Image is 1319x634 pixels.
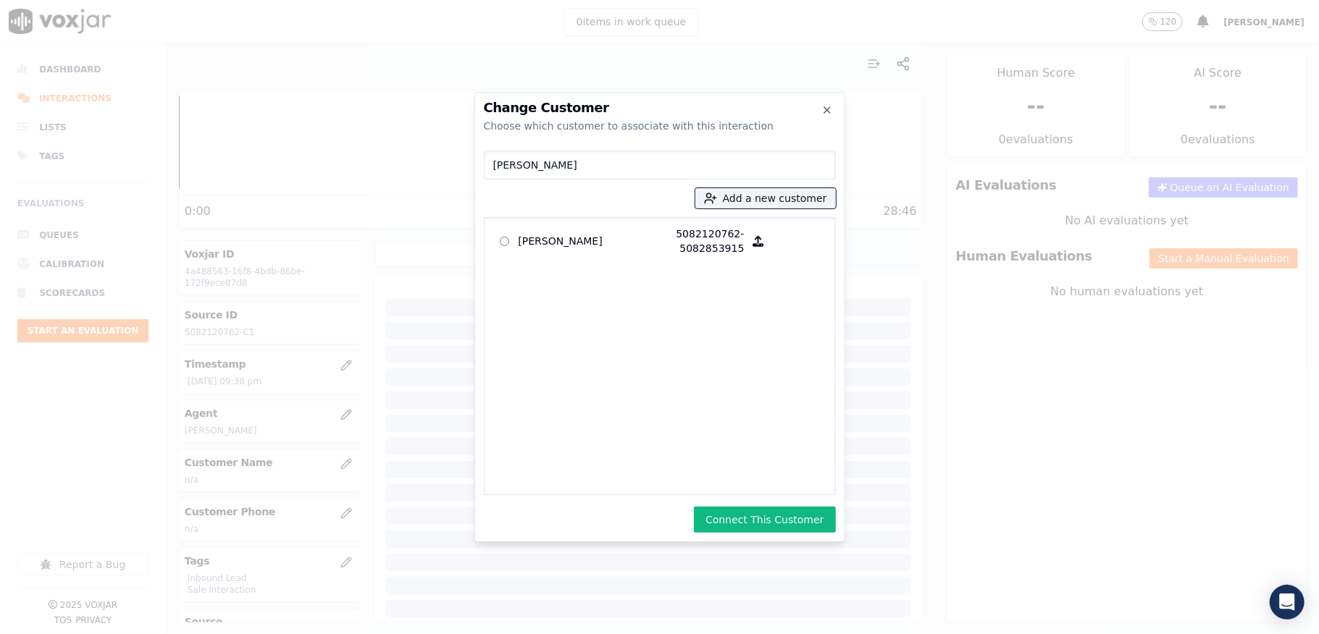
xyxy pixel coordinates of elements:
[484,101,836,114] h2: Change Customer
[500,237,509,246] input: [PERSON_NAME] 5082120762-5082853915
[745,227,773,255] button: [PERSON_NAME] 5082120762-5082853915
[484,119,836,133] div: Choose which customer to associate with this interaction
[632,227,745,255] p: 5082120762-5082853915
[519,227,632,255] p: [PERSON_NAME]
[1270,585,1305,620] div: Open Intercom Messenger
[695,188,836,208] button: Add a new customer
[694,507,835,533] button: Connect This Customer
[484,151,836,179] input: Search Customers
